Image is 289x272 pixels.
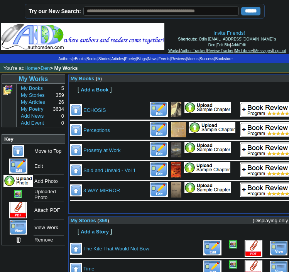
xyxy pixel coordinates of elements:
[171,142,181,157] img: Add/Remove Photo
[24,65,38,71] a: Home
[29,8,81,14] label: Try our New Search:
[98,76,100,81] a: 5
[110,86,112,93] font: ]
[125,57,136,61] a: Poetry
[34,207,60,213] font: Attach PDF
[110,228,112,235] font: ]
[9,202,27,218] img: Add Attachment
[61,85,64,91] font: 5
[108,218,109,223] span: )
[70,104,82,116] img: Move to top
[171,57,186,61] a: Reviews
[10,220,27,235] img: View this Page
[98,57,110,61] a: Stories
[61,113,64,119] font: 0
[83,127,110,133] a: Perceptions
[71,75,94,81] a: My Books
[166,30,288,53] div: : | | | | | | |
[70,184,82,196] img: Move to top
[83,188,120,193] a: 3 WAY MIRROR
[1,23,164,50] img: header_logo2.gif
[229,240,237,248] img: Add/Remove Photo
[19,76,48,82] a: My Works
[111,57,124,61] a: Articles
[215,57,233,61] a: Bookstore
[12,145,24,157] img: Move to top
[184,162,230,173] img: Add Attachment PDF
[14,190,22,198] img: Add/Remove Photo
[96,76,97,81] span: (
[150,182,168,197] img: Edit this Title
[50,65,78,71] b: > My Works
[199,57,214,61] a: Success
[81,228,109,235] a: Add a Story
[70,144,82,156] img: Move to top
[150,102,168,117] img: Edit this Title
[83,147,121,153] a: Prosetry at Work
[69,210,72,213] img: shim.gif
[73,57,85,61] a: eBooks
[148,57,157,61] a: News
[199,37,276,47] a: Odin [EMAIL_ADDRESS][DOMAIN_NAME]'s Den
[150,162,168,177] img: Edit this Title
[34,237,53,243] font: Remove
[69,83,72,85] img: shim.gif
[34,178,58,184] font: Add Photo
[245,240,262,257] img: Add Attachment (PDF or .DOC)
[100,76,102,81] span: )
[70,164,82,176] img: Move to top
[184,102,231,113] img: Add Attachment PDF
[59,99,64,105] font: 26
[86,57,97,61] a: Books
[171,102,181,117] img: Add/Remove Photo
[4,136,14,142] font: Key
[53,106,64,112] font: 3634
[81,87,108,93] font: Add a Book
[56,92,64,98] font: 359
[207,49,233,53] a: Review Tracker
[171,162,181,177] img: Add/Remove Photo
[21,113,44,119] a: Add News
[21,99,45,105] a: My Articles
[34,189,56,200] font: Uploaded Photo
[189,122,235,133] img: Add Attachment PDF
[235,49,253,53] a: My Library
[71,218,96,223] a: My Stories
[254,49,272,53] a: Messages
[184,142,231,153] img: Add Attachment PDF
[69,97,72,100] img: shim.gif
[98,218,99,223] span: (
[171,122,186,137] img: Add/Remove Photo
[70,243,82,255] img: Move to top
[203,240,221,255] img: Edit this Title
[159,57,171,61] a: Events
[34,163,43,169] font: Edit
[34,148,62,154] font: Move to Top
[3,65,78,71] font: You're at: >
[202,214,205,216] img: shim.gif
[81,86,108,93] a: Add a Book
[213,30,245,36] a: Invite Friends!
[180,49,206,53] a: Author Tracker
[69,236,72,238] img: shim.gif
[78,86,79,93] font: [
[71,76,94,81] font: My Books
[21,106,44,112] a: My Poetry
[270,241,287,255] img: View this Title
[178,37,198,41] span: Shortcuts:
[150,142,168,157] img: Edit this Title
[273,49,286,53] a: Log out
[137,57,147,61] a: Blogs
[21,85,43,91] a: My Books
[150,122,168,137] img: Edit this Title
[81,229,109,235] font: Add a Story
[21,92,44,98] a: My Stories
[83,167,136,173] a: Said and Unsaid - Vol 1
[69,225,72,227] img: shim.gif
[41,65,50,71] a: Den
[3,84,13,95] img: Click to add, upload, edit and remove all your books, stories, articles and poems.
[217,43,230,47] a: Edit Bio
[78,228,79,235] font: [
[15,236,22,243] img: Remove this Page
[34,225,58,230] font: View Work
